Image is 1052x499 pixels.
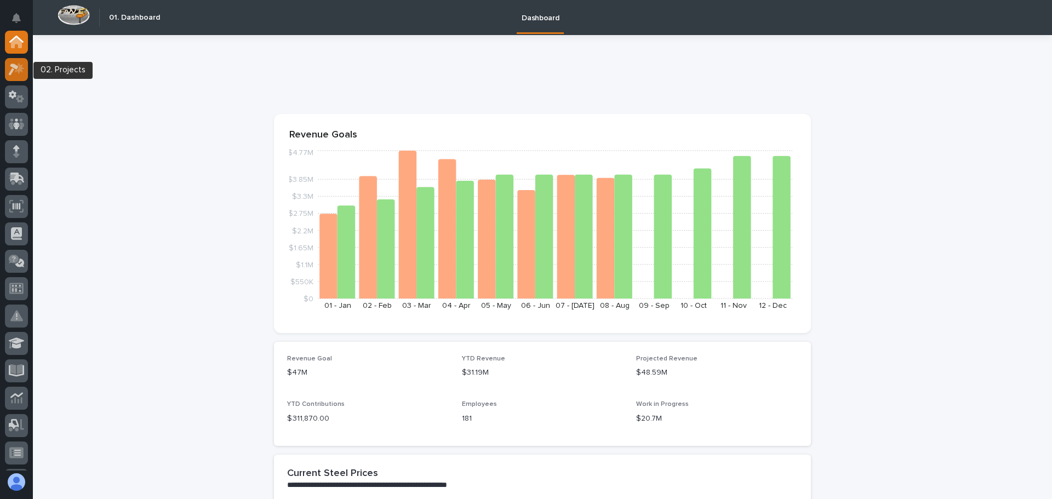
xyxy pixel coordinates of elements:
[14,13,28,31] div: Notifications
[287,401,345,408] span: YTD Contributions
[5,7,28,30] button: Notifications
[721,302,747,309] text: 11 - Nov
[639,302,670,309] text: 09 - Sep
[759,302,787,309] text: 12 - Dec
[288,149,313,157] tspan: $4.77M
[296,261,313,268] tspan: $1.1M
[292,227,313,234] tspan: $2.2M
[289,129,796,141] p: Revenue Goals
[287,468,378,480] h2: Current Steel Prices
[324,302,351,309] text: 01 - Jan
[636,413,798,425] p: $20.7M
[402,302,431,309] text: 03 - Mar
[290,278,313,285] tspan: $550K
[521,302,550,309] text: 06 - Jun
[292,193,313,200] tspan: $3.3M
[109,13,160,22] h2: 01. Dashboard
[5,471,28,494] button: users-avatar
[287,355,332,362] span: Revenue Goal
[462,355,505,362] span: YTD Revenue
[304,295,313,303] tspan: $0
[289,244,313,251] tspan: $1.65M
[363,302,392,309] text: 02 - Feb
[636,367,798,378] p: $48.59M
[681,302,707,309] text: 10 - Oct
[58,5,90,25] img: Workspace Logo
[636,401,689,408] span: Work in Progress
[636,355,697,362] span: Projected Revenue
[288,176,313,183] tspan: $3.85M
[287,413,449,425] p: $ 311,870.00
[442,302,471,309] text: 04 - Apr
[462,367,624,378] p: $31.19M
[556,302,594,309] text: 07 - [DATE]
[600,302,630,309] text: 08 - Aug
[288,210,313,217] tspan: $2.75M
[481,302,511,309] text: 05 - May
[287,367,449,378] p: $47M
[462,413,624,425] p: 181
[462,401,497,408] span: Employees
